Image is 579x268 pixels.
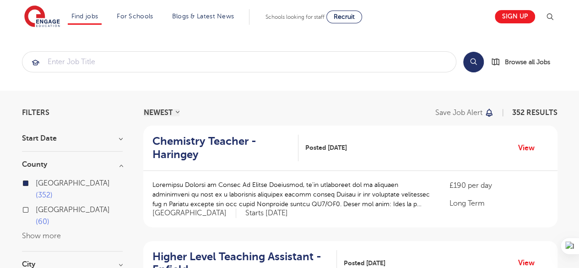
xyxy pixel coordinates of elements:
span: Filters [22,109,49,116]
span: 60 [36,218,49,226]
p: Save job alert [435,109,482,116]
p: Loremipsu Dolorsi am Consec Ad Elitse Doeiusmod, te’in utlaboreet dol ma aliquaen adminimveni qu ... [152,180,431,209]
img: Engage Education [24,5,60,28]
p: £190 per day [449,180,548,191]
button: Save job alert [435,109,494,116]
span: Posted [DATE] [344,258,385,268]
span: [GEOGRAPHIC_DATA] [152,208,236,218]
span: [GEOGRAPHIC_DATA] [36,206,110,214]
h3: County [22,161,123,168]
span: [GEOGRAPHIC_DATA] [36,179,110,187]
input: [GEOGRAPHIC_DATA] 352 [36,179,42,185]
input: [GEOGRAPHIC_DATA] 60 [36,206,42,212]
input: Submit [22,52,456,72]
h2: Chemistry Teacher - Haringey [152,135,291,161]
a: Find jobs [71,13,98,20]
a: Recruit [326,11,362,23]
a: Browse all Jobs [491,57,557,67]
p: Starts [DATE] [245,208,288,218]
a: View [518,142,541,154]
div: Submit [22,51,456,72]
span: 352 RESULTS [512,109,557,117]
p: Long Term [449,198,548,209]
a: For Schools [117,13,153,20]
span: 352 [36,191,53,199]
button: Search [463,52,484,72]
span: Browse all Jobs [505,57,550,67]
h3: Start Date [22,135,123,142]
span: Recruit [334,13,355,20]
a: Chemistry Teacher - Haringey [152,135,298,161]
a: Sign up [495,10,535,23]
span: Schools looking for staff [265,14,325,20]
h3: City [22,261,123,268]
a: Blogs & Latest News [172,13,234,20]
span: Posted [DATE] [305,143,347,153]
button: Show more [22,232,61,240]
